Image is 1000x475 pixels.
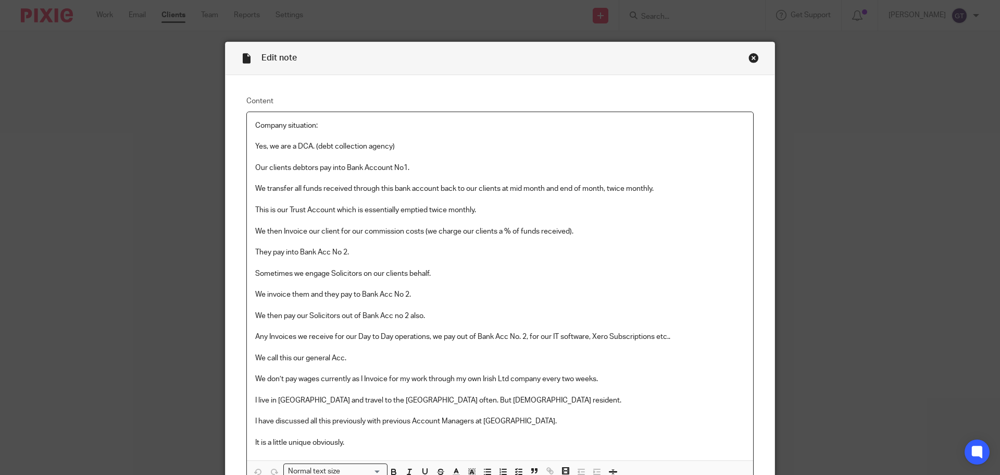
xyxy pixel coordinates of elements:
[255,395,745,406] p: I live in [GEOGRAPHIC_DATA] and travel to the [GEOGRAPHIC_DATA] often. But [DEMOGRAPHIC_DATA] res...
[255,163,745,173] p: Our clients debtors pay into Bank Account No1.
[255,205,745,215] p: This is our Trust Account which is essentially emptied twice monthly.
[246,96,754,106] label: Content
[255,374,745,384] p: We don’t pay wages currently as I Invoice for my work through my own Irish Ltd company every two ...
[255,437,745,448] p: It is a little unique obviously.
[255,247,745,258] p: They pay into Bank Acc No 2.
[261,54,297,62] span: Edit note
[255,332,745,342] p: Any Invoices we receive for our Day to Day operations, we pay out of Bank Acc No. 2, for our IT s...
[255,289,745,300] p: We invoice them and they pay to Bank Acc No 2.
[255,141,745,152] p: Yes, we are a DCA. (debt collection agency)
[255,416,745,427] p: I have discussed all this previously with previous Account Managers at [GEOGRAPHIC_DATA].
[255,269,745,279] p: Sometimes we engage Solicitors on our clients behalf.
[255,353,745,363] p: We call this our general Acc.
[255,226,745,237] p: We then Invoice our client for our commission costs (we charge our clients a % of funds received).
[255,184,745,194] p: We transfer all funds received through this bank account back to our clients at mid month and end...
[748,53,759,63] div: Close this dialog window
[255,311,745,321] p: We then pay our Solicitors out of Bank Acc no 2 also.
[255,120,745,131] p: Company situation:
